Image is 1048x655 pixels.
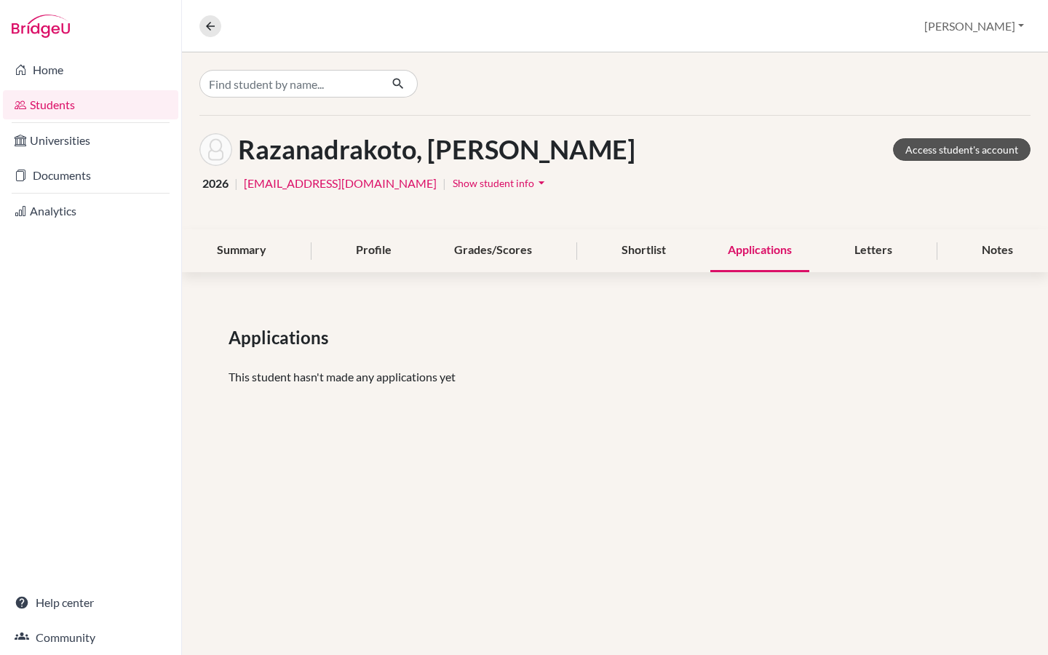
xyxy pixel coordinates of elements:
[199,70,380,98] input: Find student by name...
[244,175,437,192] a: [EMAIL_ADDRESS][DOMAIN_NAME]
[964,229,1031,272] div: Notes
[437,229,549,272] div: Grades/Scores
[453,177,534,189] span: Show student info
[710,229,809,272] div: Applications
[3,161,178,190] a: Documents
[3,126,178,155] a: Universities
[238,134,635,165] h1: Razanadrakoto, [PERSON_NAME]
[442,175,446,192] span: |
[837,229,910,272] div: Letters
[199,133,232,166] img: Candy Tinah Razanadrakoto's avatar
[3,588,178,617] a: Help center
[202,175,229,192] span: 2026
[229,325,334,351] span: Applications
[234,175,238,192] span: |
[3,196,178,226] a: Analytics
[893,138,1031,161] a: Access student's account
[918,12,1031,40] button: [PERSON_NAME]
[199,229,284,272] div: Summary
[3,90,178,119] a: Students
[3,623,178,652] a: Community
[604,229,683,272] div: Shortlist
[534,175,549,190] i: arrow_drop_down
[229,368,1001,386] p: This student hasn't made any applications yet
[3,55,178,84] a: Home
[452,172,549,194] button: Show student infoarrow_drop_down
[12,15,70,38] img: Bridge-U
[338,229,409,272] div: Profile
